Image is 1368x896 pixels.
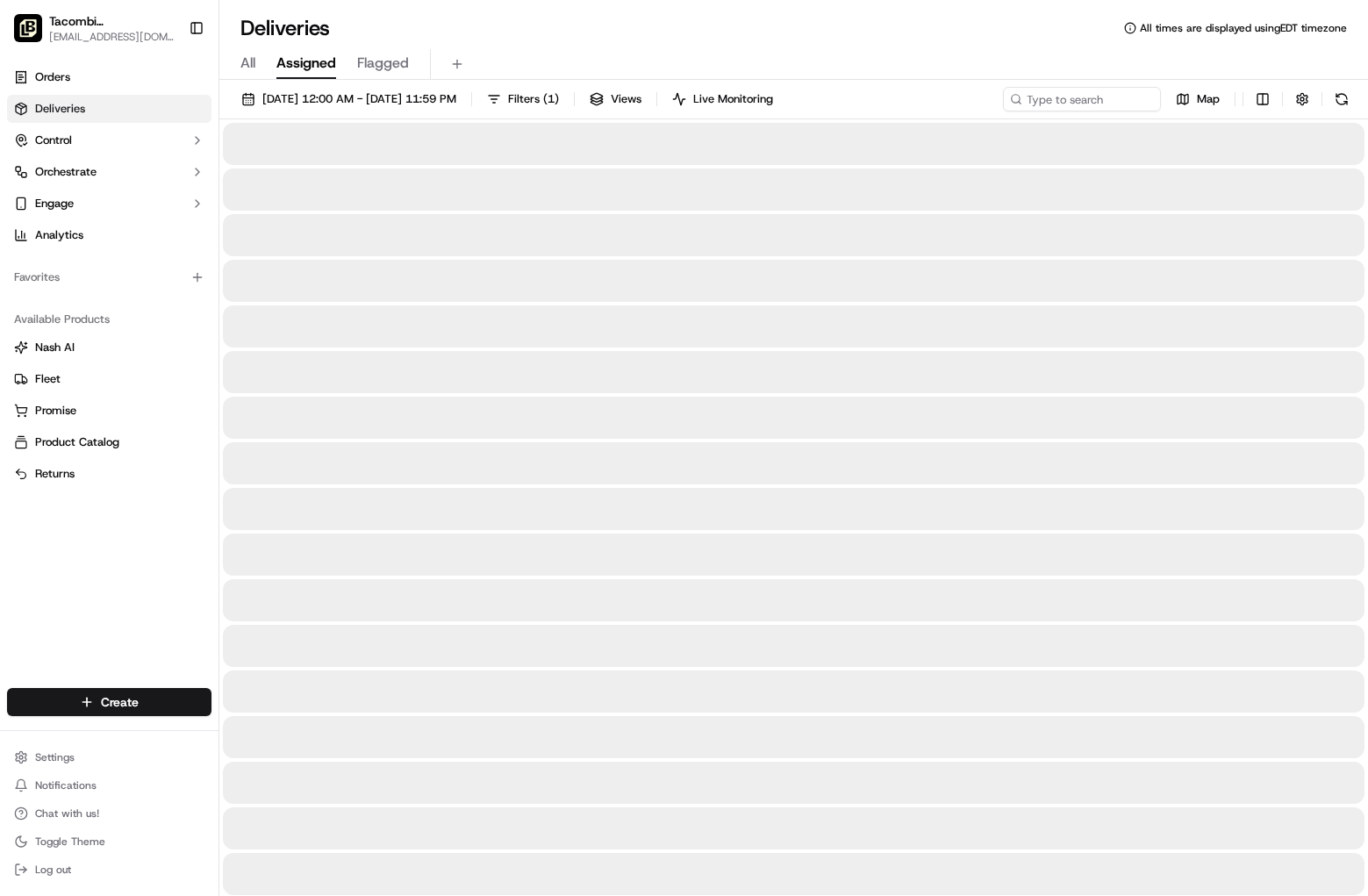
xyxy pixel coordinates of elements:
[7,126,211,154] button: Control
[7,190,211,218] button: Engage
[693,91,773,107] span: Live Monitoring
[49,30,175,44] button: [EMAIL_ADDRESS][DOMAIN_NAME]
[611,91,641,107] span: Views
[35,371,61,387] span: Fleet
[35,863,71,877] span: Log out
[7,857,211,882] button: Log out
[479,87,567,111] button: Filters(1)
[1329,87,1354,111] button: Refresh
[240,53,255,74] span: All
[14,14,42,42] img: Tacombi Empire State Building
[7,305,211,333] div: Available Products
[7,7,182,49] button: Tacombi Empire State BuildingTacombi [GEOGRAPHIC_DATA][EMAIL_ADDRESS][DOMAIN_NAME]
[35,196,74,211] span: Engage
[35,133,72,148] span: Control
[233,87,464,111] button: [DATE] 12:00 AM - [DATE] 11:59 PM
[664,87,781,111] button: Live Monitoring
[35,750,75,764] span: Settings
[35,340,75,355] span: Nash AI
[35,778,97,792] span: Notifications
[7,63,211,91] a: Orders
[582,87,649,111] button: Views
[262,91,456,107] span: [DATE] 12:00 AM - [DATE] 11:59 PM
[7,745,211,770] button: Settings
[7,829,211,854] button: Toggle Theme
[14,434,204,450] a: Product Catalog
[14,371,204,387] a: Fleet
[14,340,204,355] a: Nash AI
[35,806,99,821] span: Chat with us!
[357,53,409,74] span: Flagged
[49,12,175,30] button: Tacombi [GEOGRAPHIC_DATA]
[7,397,211,425] button: Promise
[7,428,211,456] button: Product Catalog
[1140,21,1347,35] span: All times are displayed using EDT timezone
[7,688,211,716] button: Create
[14,466,204,482] a: Returns
[240,14,330,42] h1: Deliveries
[7,365,211,393] button: Fleet
[7,333,211,362] button: Nash AI
[35,434,119,450] span: Product Catalog
[1003,87,1161,111] input: Type to search
[543,91,559,107] span: ( 1 )
[1168,87,1228,111] button: Map
[7,221,211,249] a: Analytics
[101,693,139,711] span: Create
[276,53,336,74] span: Assigned
[35,466,75,482] span: Returns
[35,164,97,180] span: Orchestrate
[7,95,211,123] a: Deliveries
[7,158,211,186] button: Orchestrate
[7,801,211,826] button: Chat with us!
[35,403,76,419] span: Promise
[7,263,211,291] div: Favorites
[35,69,70,85] span: Orders
[14,403,204,419] a: Promise
[35,835,105,849] span: Toggle Theme
[7,460,211,488] button: Returns
[508,91,559,107] span: Filters
[7,773,211,798] button: Notifications
[1197,91,1220,107] span: Map
[35,227,83,243] span: Analytics
[35,101,85,117] span: Deliveries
